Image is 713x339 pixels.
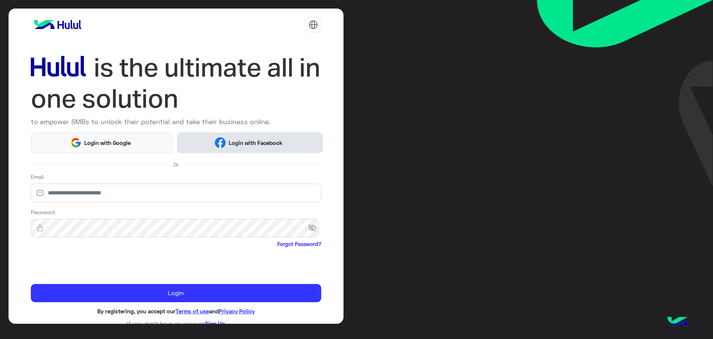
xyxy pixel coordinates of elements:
[219,308,255,314] a: Privacy Policy
[31,208,55,216] label: Password
[31,117,321,127] p: to empower SMBs to unlock their potential and take their business online.
[308,222,321,235] span: visibility_off
[176,308,209,314] a: Terms of use
[31,284,321,303] button: Login
[177,132,322,153] button: Login with Facebook
[173,161,179,168] span: Or
[205,320,225,327] a: Sign Up
[209,308,219,314] span: and
[31,17,84,32] img: logo
[665,309,691,335] img: hulul-logo.png
[31,224,49,232] img: lock
[31,52,321,114] img: hululLoginTitle_EN.svg
[309,20,318,29] img: tab
[97,308,176,314] span: By registering, you accept our
[215,137,226,148] img: Facebook
[277,240,321,248] a: Forgot Password?
[70,137,81,148] img: Google
[31,132,173,153] button: Login with Google
[226,139,285,147] span: Login with Facebook
[31,320,321,327] h6: If you don’t have an account
[31,249,144,278] iframe: reCAPTCHA
[31,173,43,181] label: Email
[82,139,134,147] span: Login with Google
[31,189,49,197] img: email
